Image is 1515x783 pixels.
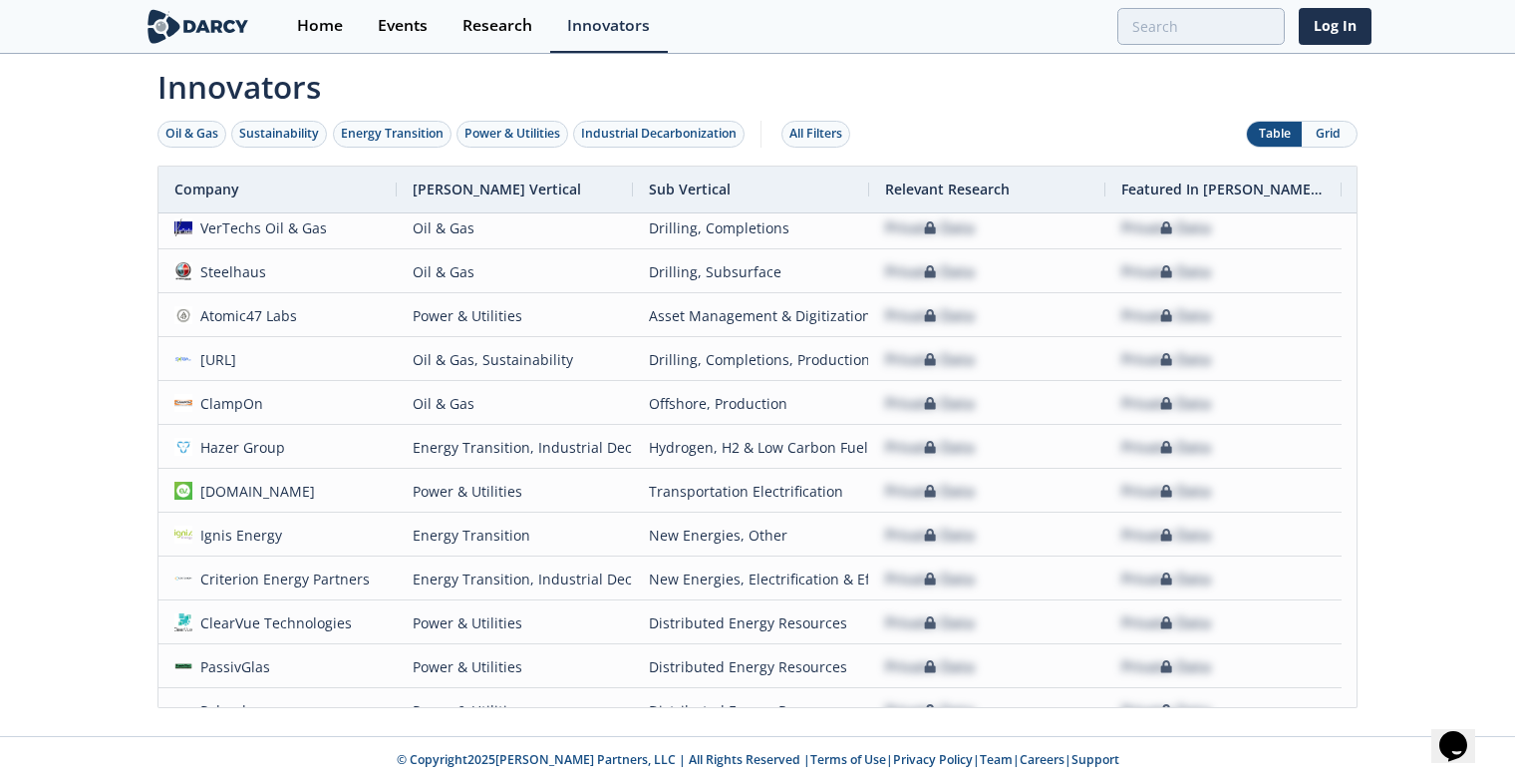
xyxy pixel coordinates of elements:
[456,121,568,148] button: Power & Utilities
[174,218,192,236] img: 1613507502523-vertechs.jfif
[885,514,975,557] div: Private Data
[885,645,975,688] div: Private Data
[165,125,218,143] div: Oil & Gas
[1121,180,1326,198] span: Featured In [PERSON_NAME] Live
[174,262,192,280] img: steelhausinc.com.png
[1121,645,1211,688] div: Private Data
[649,470,853,513] div: Transportation Electrification
[885,689,975,732] div: Private Data
[567,18,650,34] div: Innovators
[1121,514,1211,557] div: Private Data
[174,613,192,631] img: 9c01774c-5056-44e9-8d36-59033a3aaf2e
[341,125,444,143] div: Energy Transition
[378,18,428,34] div: Events
[174,350,192,368] img: ea980f56-d14e-43ae-ac21-4d173c6edf7c
[239,125,319,143] div: Sustainability
[413,470,617,513] div: Power & Utilities
[649,601,853,644] div: Distributed Energy Resources
[1071,751,1119,768] a: Support
[174,526,192,544] img: 59eaa8b6-266c-4f1e-ba6f-ba1b6cf44420
[649,250,853,293] div: Drilling, Subsurface
[1121,558,1211,600] div: Private Data
[192,338,237,381] div: [URL]
[174,657,192,675] img: 6aab1bec-ea64-4dae-b2d0-e8223cbb518f
[1121,601,1211,644] div: Private Data
[174,306,192,324] img: 7ae5637c-d2e6-46e0-a460-825a80b343d2
[649,206,853,249] div: Drilling, Completions
[649,426,853,469] div: Hydrogen, H2 & Low Carbon Fuels
[413,601,617,644] div: Power & Utilities
[1302,122,1357,147] button: Grid
[192,250,267,293] div: Steelhaus
[649,294,853,337] div: Asset Management & Digitization
[192,645,271,688] div: PassivGlas
[144,56,1371,110] span: Innovators
[893,751,973,768] a: Privacy Policy
[413,294,617,337] div: Power & Utilities
[192,689,261,732] div: Polysolar
[413,689,617,732] div: Power & Utilities
[649,338,853,381] div: Drilling, Completions, Production, Flaring
[231,121,327,148] button: Sustainability
[1121,689,1211,732] div: Private Data
[885,206,975,249] div: Private Data
[1121,294,1211,337] div: Private Data
[649,645,853,688] div: Distributed Energy Resources
[192,382,264,425] div: ClampOn
[157,121,226,148] button: Oil & Gas
[1121,250,1211,293] div: Private Data
[885,180,1010,198] span: Relevant Research
[413,426,617,469] div: Energy Transition, Industrial Decarbonization
[174,180,239,198] span: Company
[810,751,886,768] a: Terms of Use
[174,570,192,587] img: 1643292193689-CEP%2520Logo_PNG%5B1%5D.webp
[413,206,617,249] div: Oil & Gas
[885,294,975,337] div: Private Data
[192,514,283,557] div: Ignis Energy
[413,558,617,600] div: Energy Transition, Industrial Decarbonization
[68,751,1447,769] p: © Copyright 2025 [PERSON_NAME] Partners, LLC | All Rights Reserved | | | | |
[649,689,853,732] div: Distributed Energy Resources
[174,438,192,456] img: 1636581572366-1529576642972%5B1%5D
[333,121,452,148] button: Energy Transition
[581,125,737,143] div: Industrial Decarbonization
[1247,122,1302,147] button: Table
[885,250,975,293] div: Private Data
[649,382,853,425] div: Offshore, Production
[885,470,975,513] div: Private Data
[413,338,617,381] div: Oil & Gas, Sustainability
[1431,703,1495,763] iframe: chat widget
[885,558,975,600] div: Private Data
[192,470,316,513] div: [DOMAIN_NAME]
[192,558,371,600] div: Criterion Energy Partners
[174,482,192,500] img: ev.energy.png
[885,382,975,425] div: Private Data
[413,180,581,198] span: [PERSON_NAME] Vertical
[192,206,328,249] div: VerTechs Oil & Gas
[174,701,192,719] img: 6840446d-62c2-477d-85ed-3a4a6f8746c7
[464,125,560,143] div: Power & Utilities
[649,558,853,600] div: New Energies, Electrification & Efficiency
[649,180,731,198] span: Sub Vertical
[1121,382,1211,425] div: Private Data
[649,514,853,557] div: New Energies, Other
[192,294,298,337] div: Atomic47 Labs
[1121,338,1211,381] div: Private Data
[174,394,192,412] img: 1612893891037-1519912762584%5B1%5D
[1299,8,1371,45] a: Log In
[1121,470,1211,513] div: Private Data
[413,645,617,688] div: Power & Utilities
[1121,426,1211,469] div: Private Data
[192,601,353,644] div: ClearVue Technologies
[462,18,532,34] div: Research
[297,18,343,34] div: Home
[781,121,850,148] button: All Filters
[980,751,1013,768] a: Team
[1117,8,1285,45] input: Advanced Search
[1020,751,1064,768] a: Careers
[144,9,252,44] img: logo-wide.svg
[885,338,975,381] div: Private Data
[192,426,286,469] div: Hazer Group
[789,125,842,143] div: All Filters
[885,426,975,469] div: Private Data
